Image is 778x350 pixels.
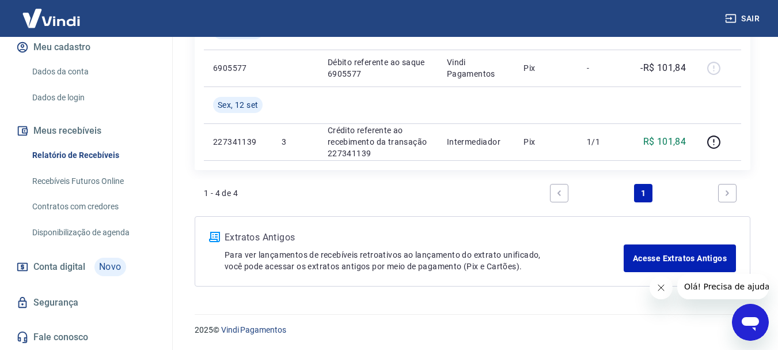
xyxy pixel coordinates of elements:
[7,8,97,17] span: Olá! Precisa de ajuda?
[732,304,769,341] iframe: Botão para abrir a janela de mensagens
[643,135,686,149] p: R$ 101,84
[94,258,126,276] span: Novo
[14,325,158,350] a: Fale conosco
[523,136,568,148] p: Pix
[28,60,158,84] a: Dados da conta
[282,136,309,148] p: 3
[28,86,158,110] a: Dados de login
[213,136,263,148] p: 227341139
[328,57,428,80] p: Débito referente ao saque 6905577
[550,184,568,202] a: Previous page
[640,61,686,75] p: -R$ 101,84
[723,8,764,29] button: Sair
[28,195,158,219] a: Contratos com credores
[14,35,158,60] button: Meu cadastro
[447,136,506,148] p: Intermediador
[218,99,258,111] span: Sex, 12 set
[328,125,428,159] p: Crédito referente ao recebimento da transação 227341139
[447,57,506,80] p: Vindi Pagamentos
[677,274,769,299] iframe: Mensagem da empresa
[587,136,621,148] p: 1/1
[718,184,737,202] a: Next page
[33,259,85,275] span: Conta digital
[225,249,624,272] p: Para ver lançamentos de recebíveis retroativos ao lançamento do extrato unificado, você pode aces...
[14,253,158,281] a: Conta digitalNovo
[523,62,568,74] p: Pix
[195,324,750,336] p: 2025 ©
[634,184,652,202] a: Page 1 is your current page
[28,221,158,244] a: Disponibilização de agenda
[204,187,238,199] p: 1 - 4 de 4
[28,170,158,193] a: Recebíveis Futuros Online
[545,179,741,207] ul: Pagination
[225,231,624,244] p: Extratos Antigos
[221,325,286,334] a: Vindi Pagamentos
[28,144,158,167] a: Relatório de Recebíveis
[587,62,621,74] p: -
[650,276,673,299] iframe: Fechar mensagem
[624,244,736,272] a: Acesse Extratos Antigos
[14,1,89,36] img: Vindi
[209,232,220,242] img: ícone
[213,62,263,74] p: 6905577
[14,118,158,144] button: Meus recebíveis
[14,290,158,315] a: Segurança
